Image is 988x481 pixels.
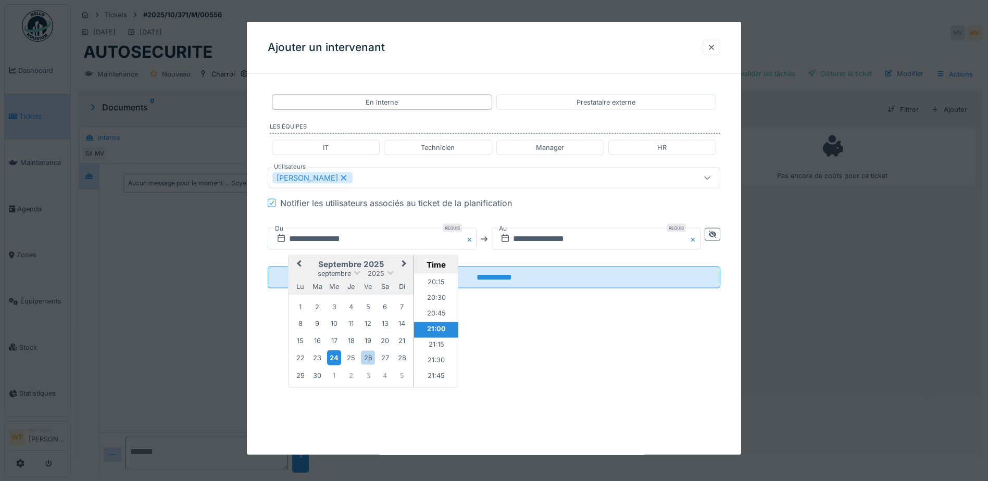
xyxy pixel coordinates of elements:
[274,223,284,234] label: Du
[378,280,392,294] div: samedi
[327,317,341,331] div: Choose mercredi 10 septembre 2025
[327,333,341,347] div: Choose mercredi 17 septembre 2025
[414,369,458,385] li: 21:45
[397,257,414,273] button: Next Month
[290,257,306,273] button: Previous Month
[395,333,409,347] div: Choose dimanche 21 septembre 2025
[414,275,458,291] li: 20:15
[465,228,477,250] button: Close
[414,274,458,387] ul: Time
[361,333,375,347] div: Choose vendredi 19 septembre 2025
[344,299,358,313] div: Choose jeudi 4 septembre 2025
[344,280,358,294] div: jeudi
[272,162,308,171] label: Utilisateurs
[310,317,324,331] div: Choose mardi 9 septembre 2025
[361,317,375,331] div: Choose vendredi 12 septembre 2025
[292,298,410,384] div: Month septembre, 2025
[310,351,324,365] div: Choose mardi 23 septembre 2025
[498,223,508,234] label: Au
[378,333,392,347] div: Choose samedi 20 septembre 2025
[421,143,455,153] div: Technicien
[689,228,701,250] button: Close
[293,351,307,365] div: Choose lundi 22 septembre 2025
[344,333,358,347] div: Choose jeudi 18 septembre 2025
[293,280,307,294] div: lundi
[414,338,458,353] li: 21:15
[293,299,307,313] div: Choose lundi 1 septembre 2025
[310,280,324,294] div: mardi
[368,270,384,277] span: 2025
[310,299,324,313] div: Choose mardi 2 septembre 2025
[395,351,409,365] div: Choose dimanche 28 septembre 2025
[327,350,341,365] div: Choose mercredi 24 septembre 2025
[378,299,392,313] div: Choose samedi 6 septembre 2025
[268,41,385,54] h3: Ajouter un intervenant
[414,385,458,400] li: 22:00
[395,317,409,331] div: Choose dimanche 14 septembre 2025
[417,260,455,270] div: Time
[378,317,392,331] div: Choose samedi 13 septembre 2025
[293,317,307,331] div: Choose lundi 8 septembre 2025
[414,353,458,369] li: 21:30
[657,143,667,153] div: HR
[327,299,341,313] div: Choose mercredi 3 septembre 2025
[361,368,375,382] div: Choose vendredi 3 octobre 2025
[280,197,512,209] div: Notifier les utilisateurs associés au ticket de la planification
[378,368,392,382] div: Choose samedi 4 octobre 2025
[366,97,398,107] div: En interne
[344,351,358,365] div: Choose jeudi 25 septembre 2025
[270,122,720,134] label: Les équipes
[323,143,329,153] div: IT
[414,307,458,322] li: 20:45
[395,368,409,382] div: Choose dimanche 5 octobre 2025
[395,299,409,313] div: Choose dimanche 7 septembre 2025
[289,260,414,269] h2: septembre 2025
[344,368,358,382] div: Choose jeudi 2 octobre 2025
[378,351,392,365] div: Choose samedi 27 septembre 2025
[361,299,375,313] div: Choose vendredi 5 septembre 2025
[327,280,341,294] div: mercredi
[310,368,324,382] div: Choose mardi 30 septembre 2025
[536,143,564,153] div: Manager
[667,224,686,232] div: Requis
[327,368,341,382] div: Choose mercredi 1 octobre 2025
[272,172,353,184] div: [PERSON_NAME]
[414,322,458,338] li: 21:00
[577,97,635,107] div: Prestataire externe
[414,291,458,307] li: 20:30
[443,224,462,232] div: Requis
[293,368,307,382] div: Choose lundi 29 septembre 2025
[344,317,358,331] div: Choose jeudi 11 septembre 2025
[361,351,375,365] div: Choose vendredi 26 septembre 2025
[395,280,409,294] div: dimanche
[318,270,351,277] span: septembre
[293,333,307,347] div: Choose lundi 15 septembre 2025
[361,280,375,294] div: vendredi
[310,333,324,347] div: Choose mardi 16 septembre 2025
